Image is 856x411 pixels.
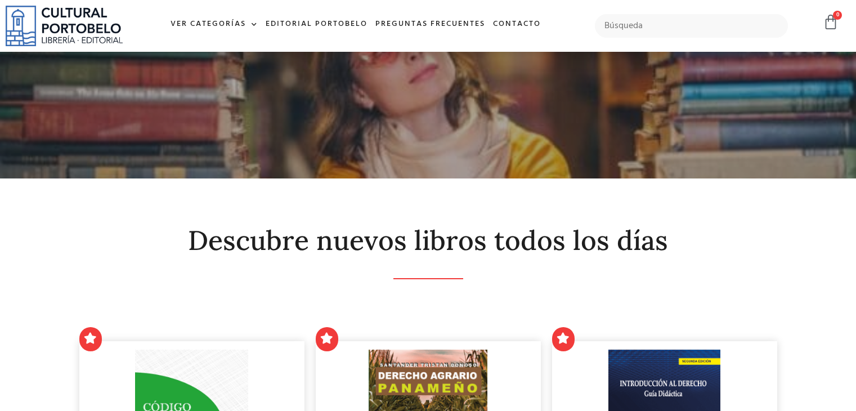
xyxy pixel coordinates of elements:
a: Contacto [489,12,545,37]
a: Editorial Portobelo [262,12,371,37]
a: Ver Categorías [167,12,262,37]
a: Preguntas frecuentes [371,12,489,37]
input: Búsqueda [595,14,788,38]
h2: Descubre nuevos libros todos los días [79,226,777,256]
a: 0 [823,14,839,30]
span: 0 [833,11,842,20]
